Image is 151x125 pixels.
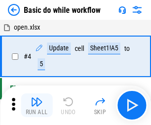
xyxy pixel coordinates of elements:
div: Update [47,42,71,54]
img: Main button [124,97,140,113]
button: Run All [21,93,52,117]
span: open.xlsx [14,23,40,31]
button: Skip [84,93,116,117]
div: 5 [38,58,45,70]
img: Run All [31,96,43,108]
span: # 4 [24,52,31,60]
div: Basic do while workflow [24,5,101,15]
img: Back [8,4,20,16]
div: Skip [94,109,106,115]
div: to [124,45,130,52]
div: Run All [26,109,48,115]
div: Sheet1!A5 [88,42,120,54]
img: Settings menu [131,4,143,16]
img: Skip [94,96,106,108]
img: Support [118,6,126,14]
div: cell [75,45,84,52]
